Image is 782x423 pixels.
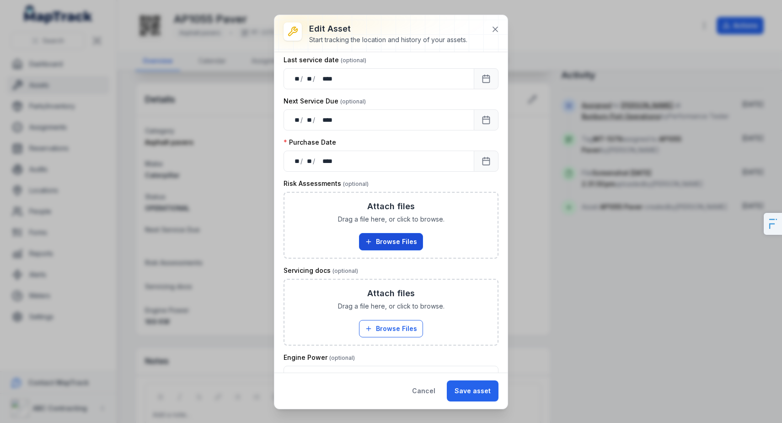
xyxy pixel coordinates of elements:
div: month, [304,157,313,166]
div: month, [304,115,313,125]
div: / [300,115,304,125]
span: Drag a file here, or click to browse. [338,215,445,224]
button: Save asset [447,380,498,401]
div: / [300,157,304,166]
div: year, [316,157,333,166]
span: Drag a file here, or click to browse. [338,302,445,311]
div: month, [304,74,313,83]
div: / [313,157,316,166]
button: Browse Files [359,320,423,337]
div: year, [316,115,333,125]
div: / [313,115,316,125]
h3: Attach files [367,287,415,300]
label: Purchase Date [284,138,336,147]
label: Last service date [284,55,366,65]
label: Engine Power [284,353,355,362]
button: Cancel [404,380,443,401]
button: Calendar [474,151,498,172]
button: Calendar [474,109,498,130]
div: Start tracking the location and history of your assets. [309,35,467,44]
label: Servicing docs [284,266,358,275]
label: Next Service Due [284,97,366,106]
div: day, [291,74,300,83]
h3: Attach files [367,200,415,213]
button: Calendar [474,68,498,89]
label: Risk Assessments [284,179,369,188]
div: year, [316,74,333,83]
div: / [313,74,316,83]
div: day, [291,157,300,166]
div: / [300,74,304,83]
div: day, [291,115,300,125]
h3: Edit asset [309,22,467,35]
button: Browse Files [359,233,423,250]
